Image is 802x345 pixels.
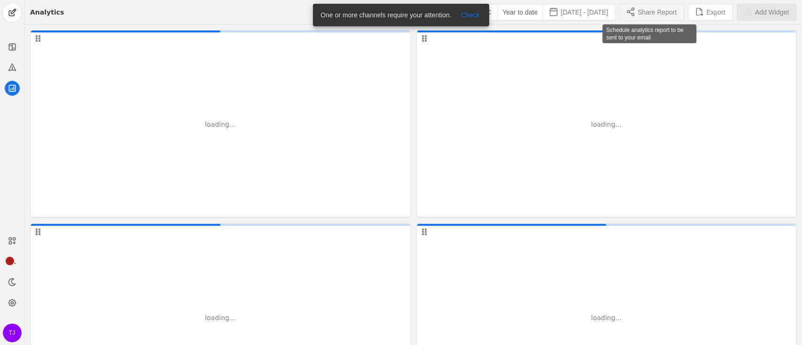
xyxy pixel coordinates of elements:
[3,323,22,342] button: TJ
[638,8,677,17] span: Share Report
[498,4,543,21] button: Year to date
[706,8,725,17] span: Export
[30,8,64,17] div: Analytics
[619,4,684,21] button: Share Report
[502,8,537,17] span: Year to date
[313,4,455,26] div: One or more channels require your attention.
[455,9,485,21] button: Check
[543,4,615,21] button: [DATE] - [DATE]
[461,10,480,20] span: Check
[602,24,696,43] div: Schedule analytics report to be sent to your email
[6,257,14,265] span: 3
[561,8,608,17] span: [DATE] - [DATE]
[417,31,796,218] div: loading...
[31,31,410,218] div: loading...
[688,4,732,21] button: Export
